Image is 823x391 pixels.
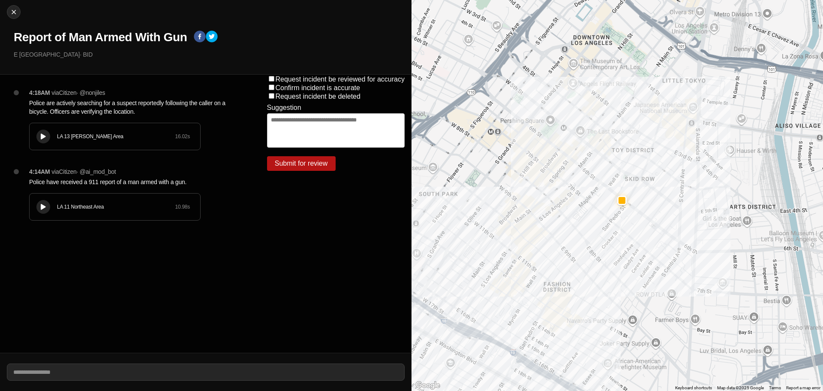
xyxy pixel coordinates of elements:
[14,30,187,45] h1: Report of Man Armed With Gun
[206,30,218,44] button: twitter
[57,133,175,140] div: LA 13 [PERSON_NAME] Area
[276,93,360,100] label: Request incident be deleted
[29,178,233,186] p: Police have received a 911 report of a man armed with a gun.
[194,30,206,44] button: facebook
[14,50,405,59] p: E [GEOGRAPHIC_DATA] · BID
[267,104,301,112] label: Suggestion
[7,5,21,19] button: cancel
[51,88,105,97] p: via Citizen · @ nonjiles
[9,8,18,16] img: cancel
[51,167,116,176] p: via Citizen · @ ai_mod_bot
[29,167,50,176] p: 4:14AM
[267,156,336,171] button: Submit for review
[29,99,233,116] p: Police are actively searching for a suspect reportedly following the caller on a bicycle. Officer...
[769,385,781,390] a: Terms (opens in new tab)
[414,380,442,391] a: Open this area in Google Maps (opens a new window)
[175,133,190,140] div: 16.02 s
[786,385,820,390] a: Report a map error
[717,385,764,390] span: Map data ©2025 Google
[276,76,405,83] label: Request incident be reviewed for accuracy
[414,380,442,391] img: Google
[57,203,175,210] div: LA 11 Northeast Area
[175,203,190,210] div: 10.98 s
[29,88,50,97] p: 4:18AM
[675,385,712,391] button: Keyboard shortcuts
[276,84,360,91] label: Confirm incident is accurate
